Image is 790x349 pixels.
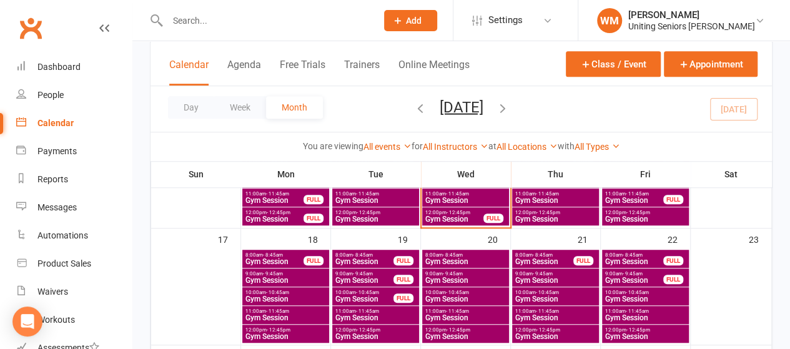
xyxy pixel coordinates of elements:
[245,290,327,295] span: 10:00am
[335,277,394,284] span: Gym Session
[423,142,488,152] a: All Instructors
[515,295,596,303] span: Gym Session
[218,229,240,249] div: 17
[425,258,506,265] span: Gym Session
[425,308,506,314] span: 11:00am
[605,258,664,265] span: Gym Session
[566,51,661,77] button: Class / Event
[447,327,470,333] span: - 12:45pm
[605,333,686,340] span: Gym Session
[446,191,469,197] span: - 11:45am
[169,59,209,86] button: Calendar
[335,197,417,204] span: Gym Session
[16,306,132,334] a: Workouts
[245,314,327,322] span: Gym Session
[266,290,289,295] span: - 10:45am
[626,210,650,215] span: - 12:45pm
[425,252,506,258] span: 8:00am
[16,222,132,250] a: Automations
[245,333,327,340] span: Gym Session
[605,314,686,322] span: Gym Session
[335,271,394,277] span: 9:00am
[335,258,394,265] span: Gym Session
[628,21,755,32] div: Uniting Seniors [PERSON_NAME]
[16,165,132,194] a: Reports
[37,230,88,240] div: Automations
[440,98,483,116] button: [DATE]
[515,215,596,223] span: Gym Session
[164,12,368,29] input: Search...
[488,229,510,249] div: 20
[335,308,417,314] span: 11:00am
[406,16,422,26] span: Add
[16,250,132,278] a: Product Sales
[357,327,380,333] span: - 12:45pm
[425,271,506,277] span: 9:00am
[626,290,649,295] span: - 10:45am
[37,258,91,268] div: Product Sales
[245,308,327,314] span: 11:00am
[304,214,323,223] div: FULL
[515,258,574,265] span: Gym Session
[515,314,596,322] span: Gym Session
[626,327,650,333] span: - 12:45pm
[151,161,241,187] th: Sun
[335,215,417,223] span: Gym Session
[37,174,68,184] div: Reports
[304,195,323,204] div: FULL
[446,290,469,295] span: - 10:45am
[515,333,596,340] span: Gym Session
[447,210,470,215] span: - 12:45pm
[605,197,664,204] span: Gym Session
[626,308,649,314] span: - 11:45am
[663,256,683,265] div: FULL
[515,277,596,284] span: Gym Session
[483,214,503,223] div: FULL
[168,96,214,119] button: Day
[353,252,373,258] span: - 8:45am
[663,195,683,204] div: FULL
[425,210,484,215] span: 12:00pm
[335,314,417,322] span: Gym Session
[425,295,506,303] span: Gym Session
[663,275,683,284] div: FULL
[308,229,330,249] div: 18
[37,287,68,297] div: Waivers
[245,327,327,333] span: 12:00pm
[443,252,463,258] span: - 8:45am
[393,275,413,284] div: FULL
[245,258,304,265] span: Gym Session
[16,109,132,137] a: Calendar
[496,142,558,152] a: All Locations
[266,308,289,314] span: - 11:45am
[605,327,686,333] span: 12:00pm
[515,252,574,258] span: 8:00am
[605,252,664,258] span: 8:00am
[16,194,132,222] a: Messages
[267,327,290,333] span: - 12:45pm
[245,252,304,258] span: 8:00am
[601,161,691,187] th: Fri
[267,210,290,215] span: - 12:45pm
[605,210,686,215] span: 12:00pm
[214,96,266,119] button: Week
[425,314,506,322] span: Gym Session
[515,197,596,204] span: Gym Session
[266,191,289,197] span: - 11:45am
[37,118,74,128] div: Calendar
[623,252,643,258] span: - 8:45am
[245,271,327,277] span: 9:00am
[511,161,601,187] th: Thu
[304,256,323,265] div: FULL
[393,293,413,303] div: FULL
[335,210,417,215] span: 12:00pm
[245,277,327,284] span: Gym Session
[280,59,325,86] button: Free Trials
[245,191,304,197] span: 11:00am
[356,308,379,314] span: - 11:45am
[536,191,559,197] span: - 11:45am
[335,252,394,258] span: 8:00am
[266,96,323,119] button: Month
[628,9,755,21] div: [PERSON_NAME]
[16,137,132,165] a: Payments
